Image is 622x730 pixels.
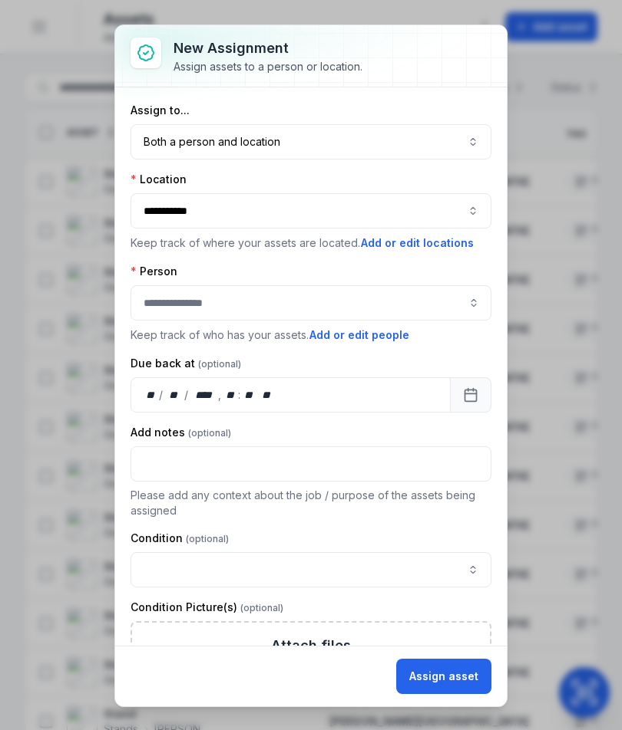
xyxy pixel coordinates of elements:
div: Assign assets to a person or location. [174,59,362,74]
h3: New assignment [174,38,362,59]
button: Add or edit people [309,327,410,344]
p: Please add any context about the job / purpose of the assets being assigned [131,488,491,518]
label: Due back at [131,356,241,371]
div: , [218,387,223,403]
div: : [238,387,242,403]
label: Add notes [131,425,231,440]
label: Person [131,264,177,279]
div: / [184,387,190,403]
label: Location [131,172,187,187]
button: Add or edit locations [360,235,475,252]
div: day, [144,387,159,403]
div: / [159,387,164,403]
label: Condition Picture(s) [131,600,283,615]
input: assignment-add:person-label [131,285,491,321]
div: hour, [223,387,238,403]
h3: Attach files [271,635,351,656]
button: Assign asset [396,659,491,694]
button: Both a person and location [131,124,491,159]
div: am/pm, [259,387,276,403]
div: minute, [242,387,257,403]
p: Keep track of where your assets are located. [131,235,491,252]
p: Keep track of who has your assets. [131,327,491,344]
div: month, [164,387,185,403]
label: Condition [131,531,229,546]
label: Assign to... [131,103,190,118]
div: year, [190,387,218,403]
button: Calendar [450,377,491,413]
